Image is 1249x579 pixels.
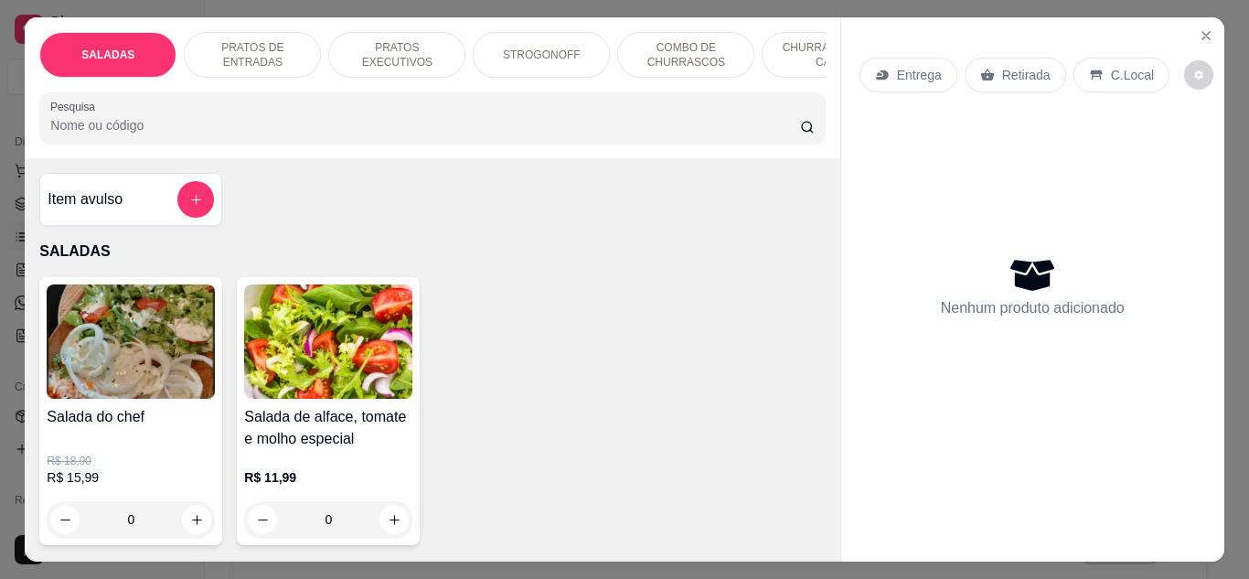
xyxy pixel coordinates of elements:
[1184,60,1213,90] button: decrease-product-quantity
[344,40,450,70] p: PRATOS EXECUTIVOS
[39,241,825,263] p: SALADAS
[633,40,739,70] p: COMBO DE CHURRASCOS
[50,116,800,134] input: Pesquisa
[47,406,215,428] h4: Salada do chef
[182,505,211,534] button: increase-product-quantity
[50,99,101,114] label: Pesquisa
[244,468,412,487] p: R$ 11,99
[1111,66,1154,84] p: C.Local
[941,297,1125,319] p: Nenhum produto adicionado
[897,66,942,84] p: Entrega
[1191,21,1221,50] button: Close
[244,406,412,450] h4: Salada de alface, tomate e molho especial
[48,188,123,210] h4: Item avulso
[379,505,409,534] button: increase-product-quantity
[47,454,215,468] p: R$ 18,90
[47,468,215,487] p: R$ 15,99
[503,48,581,62] p: STROGONOFF
[81,48,134,62] p: SALADAS
[50,505,80,534] button: decrease-product-quantity
[244,284,412,399] img: product-image
[1002,66,1051,84] p: Retirada
[777,40,883,70] p: CHURRASCOS DA CASA
[199,40,305,70] p: PRATOS DE ENTRADAS
[47,284,215,399] img: product-image
[177,181,214,218] button: add-separate-item
[248,505,277,534] button: decrease-product-quantity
